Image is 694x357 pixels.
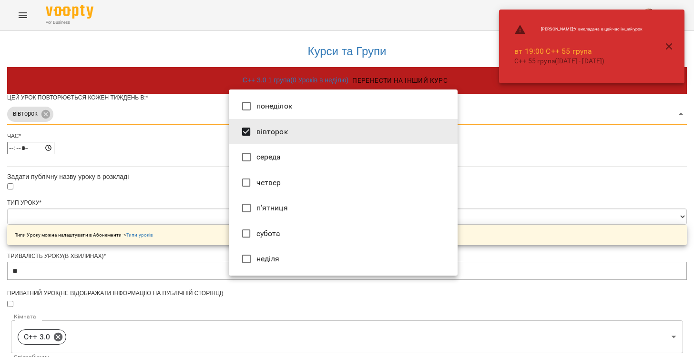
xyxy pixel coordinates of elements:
[507,20,650,39] li: [PERSON_NAME] : У викладача в цей час інший урок
[229,93,458,119] li: понеділок
[229,195,458,221] li: п’ятниця
[229,221,458,247] li: субота
[514,47,592,56] a: вт 19:00 C++ 55 група
[229,246,458,272] li: неділя
[229,119,458,145] li: вівторок
[514,57,643,66] p: C++ 55 група ([DATE] - [DATE])
[229,170,458,196] li: четвер
[229,144,458,170] li: середа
